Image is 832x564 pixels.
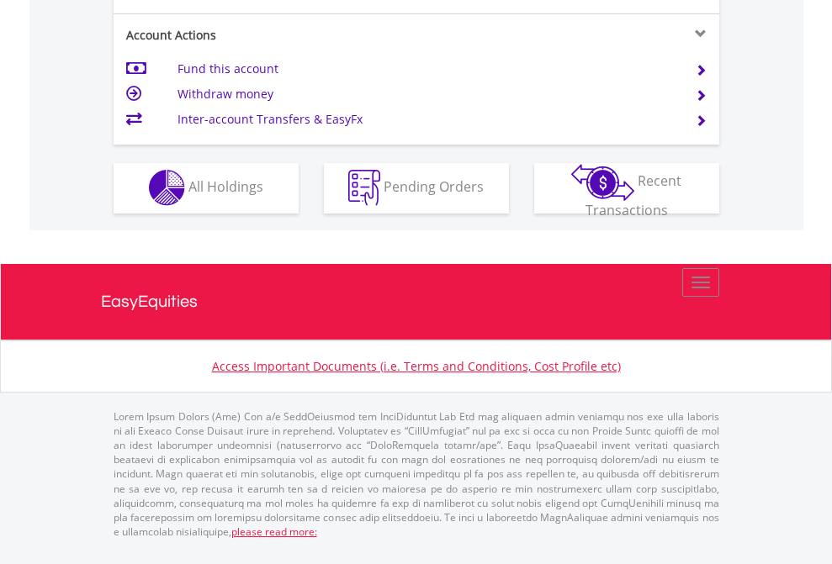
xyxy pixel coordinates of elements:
[231,524,317,539] a: please read more:
[586,171,682,219] span: Recent Transactions
[571,164,634,201] img: transactions-zar-wht.png
[188,177,263,196] span: All Holdings
[114,163,299,213] button: All Holdings
[178,56,675,82] td: Fund this account
[178,107,675,132] td: Inter-account Transfers & EasyFx
[384,177,484,196] span: Pending Orders
[324,163,509,213] button: Pending Orders
[114,27,416,44] div: Account Actions
[149,170,185,206] img: holdings-wht.png
[114,409,719,539] p: Lorem Ipsum Dolors (Ame) Con a/e SeddOeiusmod tem InciDiduntut Lab Etd mag aliquaen admin veniamq...
[178,82,675,107] td: Withdraw money
[212,358,621,374] a: Access Important Documents (i.e. Terms and Conditions, Cost Profile etc)
[534,163,719,213] button: Recent Transactions
[101,264,732,340] a: EasyEquities
[348,170,380,206] img: pending_instructions-wht.png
